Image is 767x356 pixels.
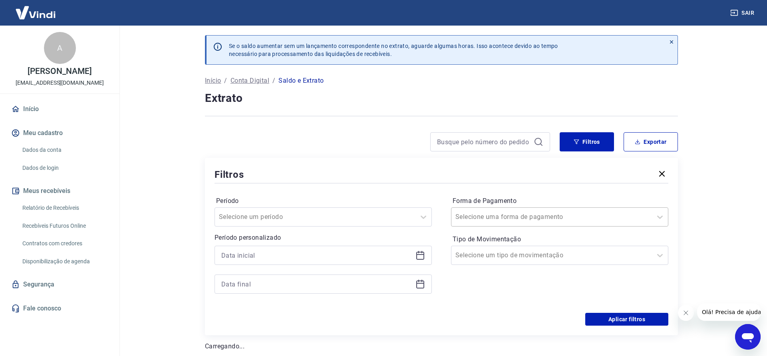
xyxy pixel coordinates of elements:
[5,6,67,12] span: Olá! Precisa de ajuda?
[230,76,269,86] a: Conta Digital
[19,160,110,176] a: Dados de login
[560,132,614,151] button: Filtros
[221,278,412,290] input: Data final
[216,196,430,206] label: Período
[437,136,531,148] input: Busque pelo número do pedido
[215,168,244,181] h5: Filtros
[229,42,558,58] p: Se o saldo aumentar sem um lançamento correspondente no extrato, aguarde algumas horas. Isso acon...
[453,196,667,206] label: Forma de Pagamento
[585,313,668,326] button: Aplicar filtros
[624,132,678,151] button: Exportar
[44,32,76,64] div: A
[729,6,757,20] button: Sair
[19,235,110,252] a: Contratos com credores
[224,76,227,86] p: /
[453,235,667,244] label: Tipo de Movimentação
[19,142,110,158] a: Dados da conta
[28,67,91,76] p: [PERSON_NAME]
[16,79,104,87] p: [EMAIL_ADDRESS][DOMAIN_NAME]
[205,76,221,86] a: Início
[678,305,694,321] iframe: Fechar mensagem
[10,276,110,293] a: Segurança
[205,90,678,106] h4: Extrato
[19,218,110,234] a: Recebíveis Futuros Online
[221,249,412,261] input: Data inicial
[10,300,110,317] a: Fale conosco
[735,324,761,350] iframe: Botão para abrir a janela de mensagens
[10,182,110,200] button: Meus recebíveis
[278,76,324,86] p: Saldo e Extrato
[215,233,432,243] p: Período personalizado
[272,76,275,86] p: /
[205,342,678,351] p: Carregando...
[10,0,62,25] img: Vindi
[10,124,110,142] button: Meu cadastro
[19,253,110,270] a: Disponibilização de agenda
[697,303,761,321] iframe: Mensagem da empresa
[19,200,110,216] a: Relatório de Recebíveis
[10,100,110,118] a: Início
